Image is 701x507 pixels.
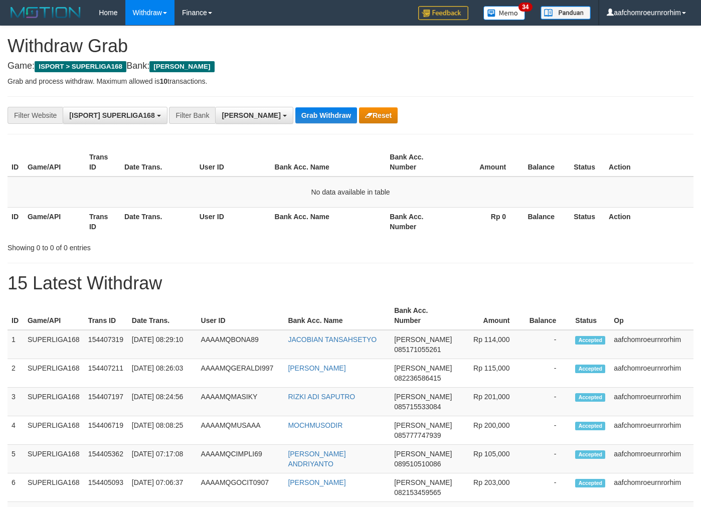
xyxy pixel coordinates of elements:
[222,111,280,119] span: [PERSON_NAME]
[610,388,693,416] td: aafchomroeurnrorhim
[84,416,128,445] td: 154406719
[359,107,398,123] button: Reset
[288,335,377,344] a: JACOBIAN TANSAHSETYO
[8,177,693,208] td: No data available in table
[120,148,196,177] th: Date Trans.
[456,359,524,388] td: Rp 115,000
[524,473,571,502] td: -
[524,330,571,359] td: -
[84,359,128,388] td: 154407211
[197,359,284,388] td: AAAAMQGERALDI997
[288,393,355,401] a: RIZKI ADI SAPUTRO
[575,393,605,402] span: Accepted
[271,207,386,236] th: Bank Acc. Name
[288,364,345,372] a: [PERSON_NAME]
[35,61,126,72] span: ISPORT > SUPERLIGA168
[197,473,284,502] td: AAAAMQGOCIT0907
[521,148,570,177] th: Balance
[541,6,591,20] img: panduan.png
[524,445,571,473] td: -
[570,148,605,177] th: Status
[197,301,284,330] th: User ID
[85,148,120,177] th: Trans ID
[575,422,605,430] span: Accepted
[215,107,293,124] button: [PERSON_NAME]
[610,359,693,388] td: aafchomroeurnrorhim
[456,473,524,502] td: Rp 203,000
[8,107,63,124] div: Filter Website
[8,273,693,293] h1: 15 Latest Withdraw
[85,207,120,236] th: Trans ID
[284,301,390,330] th: Bank Acc. Name
[456,330,524,359] td: Rp 114,000
[447,148,521,177] th: Amount
[8,148,24,177] th: ID
[8,36,693,56] h1: Withdraw Grab
[24,388,84,416] td: SUPERLIGA168
[456,445,524,473] td: Rp 105,000
[288,450,345,468] a: [PERSON_NAME] ANDRIYANTO
[386,148,447,177] th: Bank Acc. Number
[8,301,24,330] th: ID
[610,416,693,445] td: aafchomroeurnrorhim
[8,61,693,71] h4: Game: Bank:
[24,359,84,388] td: SUPERLIGA168
[447,207,521,236] th: Rp 0
[394,431,441,439] span: Copy 085777747939 to clipboard
[24,301,84,330] th: Game/API
[394,460,441,468] span: Copy 089510510086 to clipboard
[418,6,468,20] img: Feedback.jpg
[197,445,284,473] td: AAAAMQCIMPLI69
[610,301,693,330] th: Op
[524,388,571,416] td: -
[128,359,197,388] td: [DATE] 08:26:03
[575,479,605,487] span: Accepted
[295,107,357,123] button: Grab Withdraw
[24,416,84,445] td: SUPERLIGA168
[8,207,24,236] th: ID
[159,77,167,85] strong: 10
[288,478,345,486] a: [PERSON_NAME]
[456,416,524,445] td: Rp 200,000
[386,207,447,236] th: Bank Acc. Number
[575,336,605,345] span: Accepted
[24,207,85,236] th: Game/API
[196,207,271,236] th: User ID
[456,301,524,330] th: Amount
[24,330,84,359] td: SUPERLIGA168
[197,330,284,359] td: AAAAMQBONA89
[605,207,693,236] th: Action
[128,330,197,359] td: [DATE] 08:29:10
[84,445,128,473] td: 154405362
[69,111,154,119] span: [ISPORT] SUPERLIGA168
[24,445,84,473] td: SUPERLIGA168
[610,473,693,502] td: aafchomroeurnrorhim
[390,301,456,330] th: Bank Acc. Number
[128,473,197,502] td: [DATE] 07:06:37
[169,107,215,124] div: Filter Bank
[610,330,693,359] td: aafchomroeurnrorhim
[518,3,532,12] span: 34
[8,416,24,445] td: 4
[483,6,525,20] img: Button%20Memo.svg
[394,403,441,411] span: Copy 085715533084 to clipboard
[394,478,452,486] span: [PERSON_NAME]
[394,335,452,344] span: [PERSON_NAME]
[128,301,197,330] th: Date Trans.
[63,107,167,124] button: [ISPORT] SUPERLIGA168
[84,301,128,330] th: Trans ID
[610,445,693,473] td: aafchomroeurnrorhim
[149,61,214,72] span: [PERSON_NAME]
[8,239,285,253] div: Showing 0 to 0 of 0 entries
[456,388,524,416] td: Rp 201,000
[394,364,452,372] span: [PERSON_NAME]
[8,76,693,86] p: Grab and process withdraw. Maximum allowed is transactions.
[8,445,24,473] td: 5
[197,388,284,416] td: AAAAMQMASIKY
[524,359,571,388] td: -
[521,207,570,236] th: Balance
[24,473,84,502] td: SUPERLIGA168
[394,488,441,496] span: Copy 082153459565 to clipboard
[575,450,605,459] span: Accepted
[128,388,197,416] td: [DATE] 08:24:56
